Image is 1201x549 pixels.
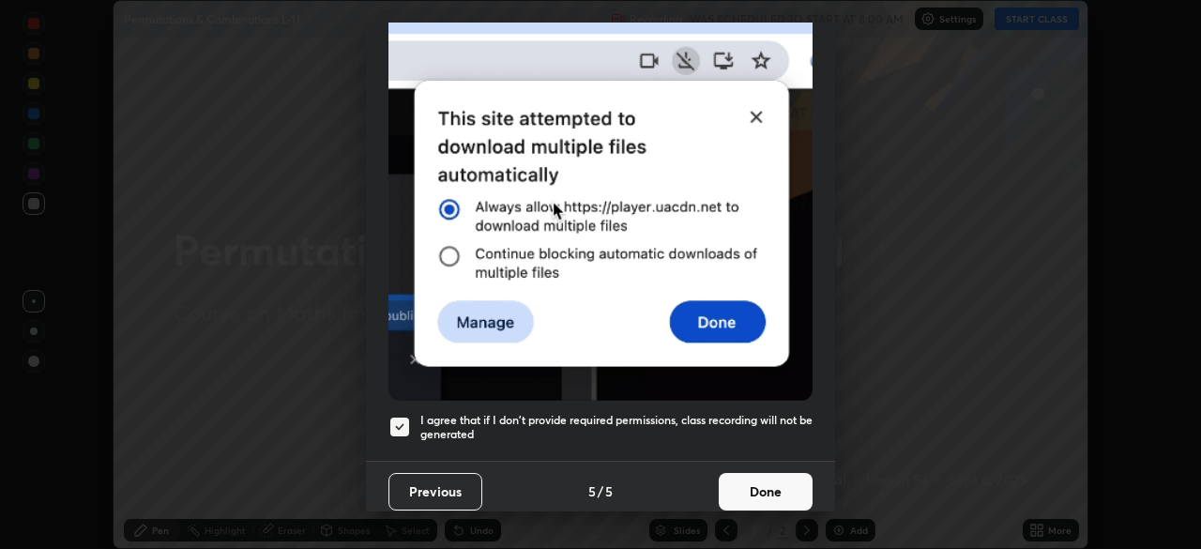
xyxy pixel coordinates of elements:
button: Done [719,473,813,511]
h4: 5 [605,481,613,501]
button: Previous [388,473,482,511]
h5: I agree that if I don't provide required permissions, class recording will not be generated [420,413,813,442]
h4: 5 [588,481,596,501]
h4: / [598,481,603,501]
